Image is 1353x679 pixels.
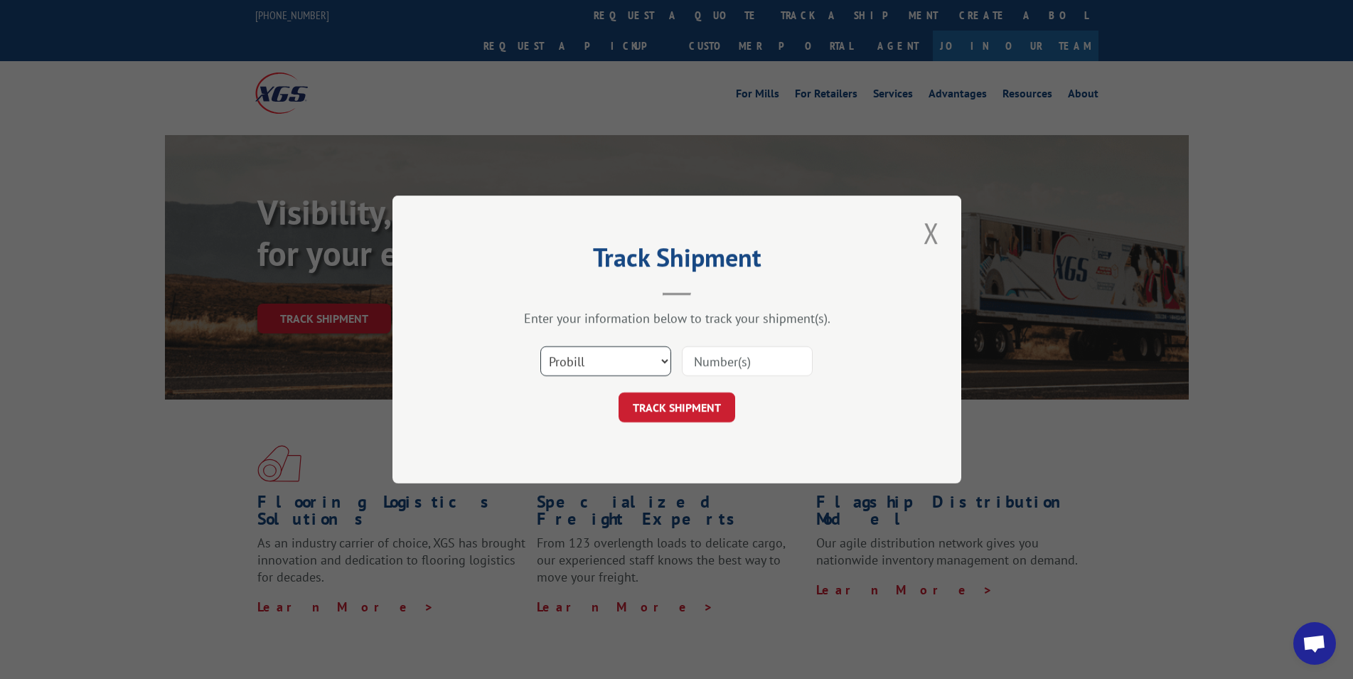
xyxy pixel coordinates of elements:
button: Close modal [919,213,943,252]
h2: Track Shipment [464,247,890,274]
div: Enter your information below to track your shipment(s). [464,310,890,326]
input: Number(s) [682,346,813,376]
button: TRACK SHIPMENT [619,392,735,422]
a: Open chat [1293,622,1336,665]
